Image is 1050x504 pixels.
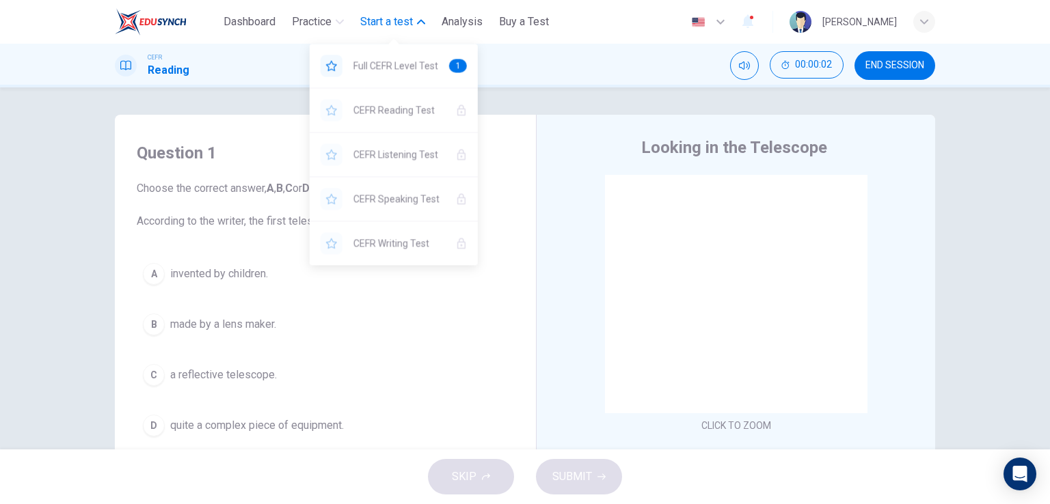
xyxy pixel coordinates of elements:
span: 00:00:02 [795,59,832,70]
span: a reflective telescope. [170,367,277,383]
button: Dquite a complex piece of equipment. [137,408,514,443]
span: Dashboard [224,14,275,30]
span: CEFR Listening Test [353,146,445,163]
button: Buy a Test [494,10,554,34]
button: Start a test [355,10,431,34]
div: C [143,364,165,386]
div: Mute [730,51,759,80]
span: CEFR [148,53,162,62]
span: CEFR Reading Test [353,102,445,118]
button: Dashboard [218,10,281,34]
div: Full CEFR Level Test1 [310,44,478,87]
h4: Question 1 [137,142,514,164]
button: 00:00:02 [770,51,844,79]
div: [PERSON_NAME] [822,14,897,30]
button: Analysis [436,10,488,34]
b: C [285,182,293,195]
span: Start a test [360,14,413,30]
div: D [143,415,165,436]
span: Choose the correct answer, , , or . According to the writer, the first telescope was [137,180,514,229]
span: Buy a Test [499,14,549,30]
b: A [267,182,274,195]
span: CEFR Speaking Test [353,191,445,207]
a: ELTC logo [115,8,218,36]
button: Bmade by a lens maker. [137,307,514,341]
h1: Reading [148,62,189,79]
b: B [276,182,283,195]
img: Profile picture [790,11,811,33]
div: B [143,313,165,335]
span: Full CEFR Level Test [353,57,438,74]
div: Hide [770,51,844,80]
img: ELTC logo [115,8,187,36]
div: YOU NEED A LICENSE TO ACCESS THIS CONTENT [310,221,478,265]
span: END SESSION [865,60,924,71]
button: Ainvented by children. [137,257,514,291]
span: Practice [292,14,332,30]
button: Ca reflective telescope. [137,358,514,392]
div: A [143,263,165,285]
b: D [302,182,310,195]
div: 1 [449,59,467,72]
h4: Looking in the Telescope [641,137,827,158]
span: invented by children. [170,266,268,282]
span: quite a complex piece of equipment. [170,417,344,434]
button: Practice [286,10,349,34]
div: YOU NEED A LICENSE TO ACCESS THIS CONTENT [310,132,478,176]
img: en [690,17,707,27]
span: Analysis [442,14,483,30]
div: Open Intercom Messenger [1004,458,1036,490]
div: YOU NEED A LICENSE TO ACCESS THIS CONTENT [310,177,478,221]
button: END SESSION [854,51,935,80]
span: CEFR Writing Test [353,235,445,251]
span: made by a lens maker. [170,316,276,333]
div: YOU NEED A LICENSE TO ACCESS THIS CONTENT [310,88,478,132]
